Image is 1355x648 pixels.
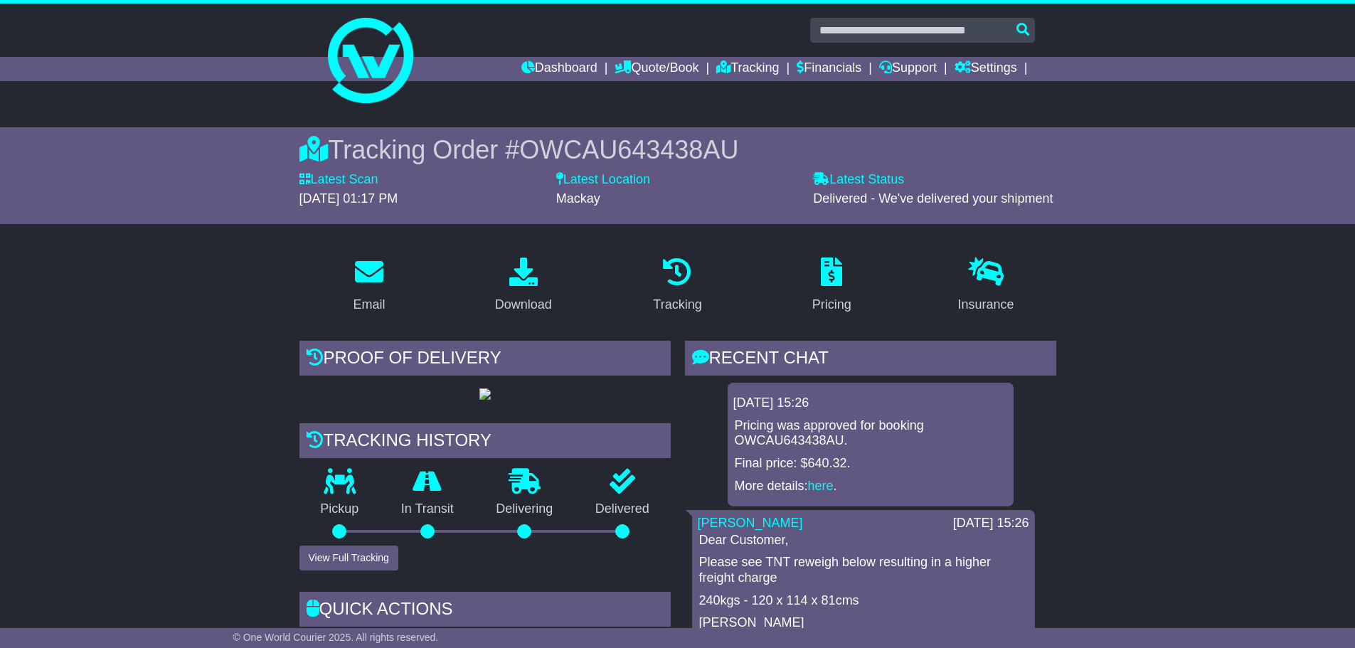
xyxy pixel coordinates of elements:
a: Quote/Book [615,57,698,81]
img: GetPodImage [479,388,491,400]
span: © One World Courier 2025. All rights reserved. [233,632,439,643]
div: Insurance [958,295,1014,314]
div: Proof of Delivery [299,341,671,379]
div: Tracking [653,295,701,314]
div: Tracking history [299,423,671,462]
a: Support [879,57,937,81]
p: [PERSON_NAME] [699,615,1028,631]
div: Download [495,295,552,314]
span: Mackay [556,191,600,206]
p: More details: . [735,479,1006,494]
div: [DATE] 15:26 [953,516,1029,531]
p: Pricing was approved for booking OWCAU643438AU. [735,418,1006,449]
a: Insurance [949,253,1024,319]
div: Quick Actions [299,592,671,630]
p: Pickup [299,501,381,517]
p: 240kgs - 120 x 114 x 81cms [699,593,1028,609]
label: Latest Scan [299,172,378,188]
div: Tracking Order # [299,134,1056,165]
div: Email [353,295,385,314]
a: Tracking [644,253,711,319]
label: Latest Status [813,172,904,188]
a: Dashboard [521,57,597,81]
p: Please see TNT reweigh below resulting in a higher freight charge [699,555,1028,585]
p: Delivering [475,501,575,517]
p: In Transit [380,501,475,517]
p: Delivered [574,501,671,517]
a: [PERSON_NAME] [698,516,803,530]
span: [DATE] 01:17 PM [299,191,398,206]
a: Email [344,253,394,319]
span: Delivered - We've delivered your shipment [813,191,1053,206]
a: Download [486,253,561,319]
a: Financials [797,57,861,81]
span: OWCAU643438AU [519,135,738,164]
a: Tracking [716,57,779,81]
a: Pricing [803,253,861,319]
p: Dear Customer, [699,533,1028,548]
button: View Full Tracking [299,546,398,570]
div: Pricing [812,295,851,314]
p: Final price: $640.32. [735,456,1006,472]
a: Settings [955,57,1017,81]
a: here [808,479,834,493]
label: Latest Location [556,172,650,188]
div: [DATE] 15:26 [733,395,1008,411]
div: RECENT CHAT [685,341,1056,379]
